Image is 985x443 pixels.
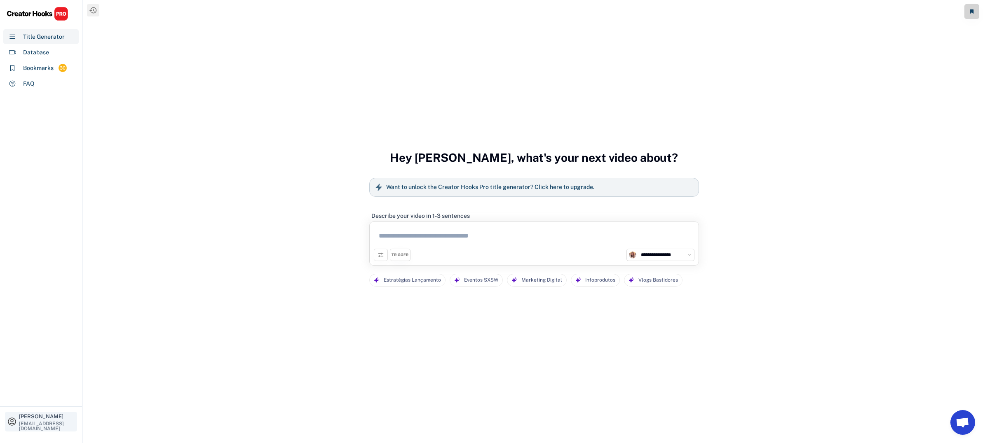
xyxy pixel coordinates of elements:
img: CHPRO%20Logo.svg [7,7,68,21]
h3: Hey [PERSON_NAME], what's your next video about? [390,142,678,173]
div: Marketing Digital [521,274,562,286]
div: Describe your video in 1-3 sentences [371,212,470,219]
div: Infoprodutos [585,274,615,286]
div: FAQ [23,79,35,88]
h6: Want to unlock the Creator Hooks Pro title generator? Click here to upgrade. [386,184,594,191]
div: Title Generator [23,33,65,41]
div: Vlogs Bastidores [638,274,678,286]
div: TRIGGER [392,252,408,258]
a: Bate-papo aberto [950,410,975,435]
div: [EMAIL_ADDRESS][DOMAIN_NAME] [19,421,75,431]
div: Database [23,48,49,57]
div: Eventos SXSW [464,274,498,286]
div: Bookmarks [23,64,54,72]
div: 30 [59,65,67,72]
div: Estratégias Lançamento [384,274,441,286]
img: channels4_profile.jpg [629,251,636,259]
div: [PERSON_NAME] [19,414,75,419]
